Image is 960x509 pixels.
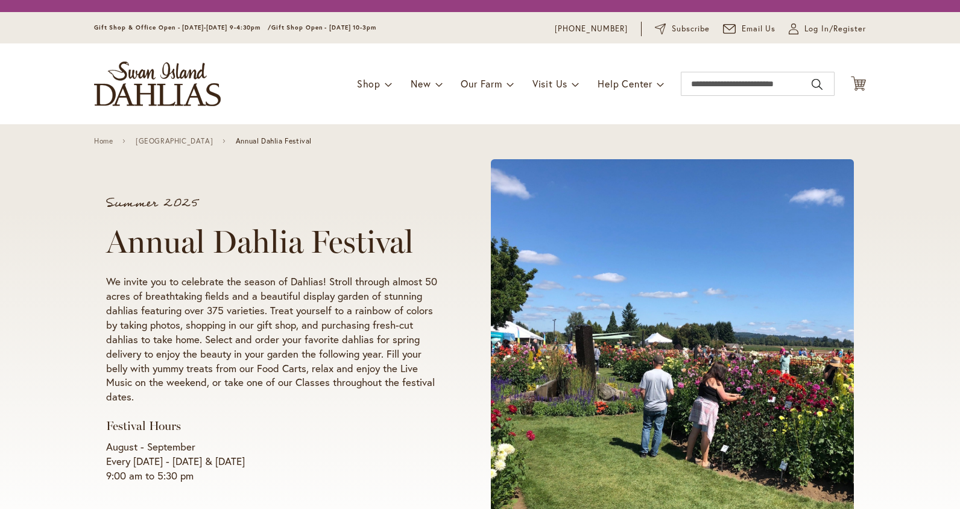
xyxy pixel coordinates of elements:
span: New [411,77,431,90]
a: Email Us [723,23,776,35]
a: Log In/Register [789,23,866,35]
a: [PHONE_NUMBER] [555,23,628,35]
span: Subscribe [672,23,710,35]
span: Shop [357,77,381,90]
span: Gift Shop & Office Open - [DATE]-[DATE] 9-4:30pm / [94,24,271,31]
p: August - September Every [DATE] - [DATE] & [DATE] 9:00 am to 5:30 pm [106,440,445,483]
p: Summer 2025 [106,197,445,209]
span: Log In/Register [804,23,866,35]
button: Search [812,75,823,94]
p: We invite you to celebrate the season of Dahlias! Stroll through almost 50 acres of breathtaking ... [106,274,445,405]
span: Our Farm [461,77,502,90]
span: Annual Dahlia Festival [236,137,312,145]
a: Subscribe [655,23,710,35]
span: Email Us [742,23,776,35]
h3: Festival Hours [106,419,445,434]
span: Visit Us [532,77,567,90]
a: store logo [94,62,221,106]
span: Gift Shop Open - [DATE] 10-3pm [271,24,376,31]
h1: Annual Dahlia Festival [106,224,445,260]
a: Home [94,137,113,145]
span: Help Center [598,77,652,90]
a: [GEOGRAPHIC_DATA] [136,137,213,145]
